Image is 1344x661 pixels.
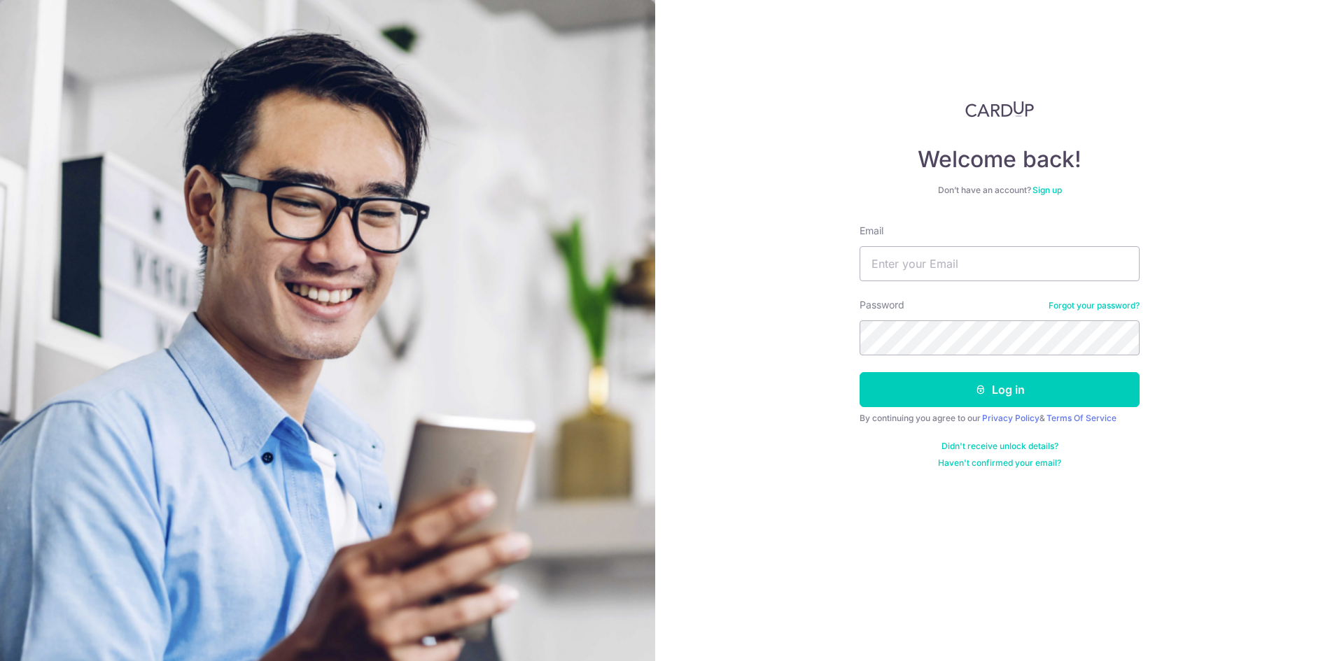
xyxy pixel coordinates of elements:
label: Email [860,224,883,238]
a: Haven't confirmed your email? [938,457,1061,469]
div: Don’t have an account? [860,185,1140,196]
a: Didn't receive unlock details? [941,441,1058,452]
h4: Welcome back! [860,145,1140,173]
button: Log in [860,372,1140,407]
label: Password [860,298,904,312]
input: Enter your Email [860,246,1140,281]
a: Sign up [1032,185,1062,195]
a: Terms Of Service [1046,413,1116,423]
a: Privacy Policy [982,413,1039,423]
a: Forgot your password? [1049,300,1140,311]
img: CardUp Logo [965,101,1034,118]
div: By continuing you agree to our & [860,413,1140,424]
